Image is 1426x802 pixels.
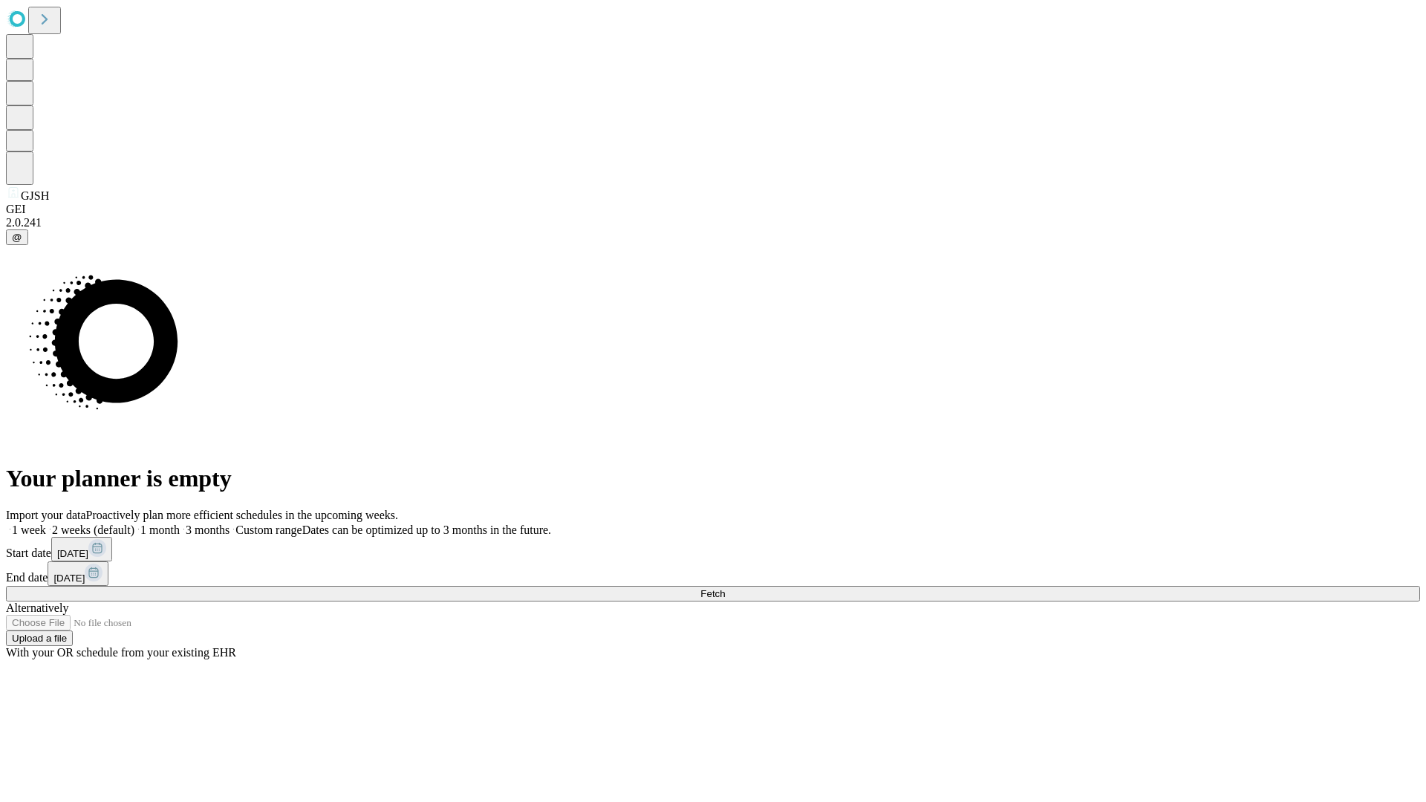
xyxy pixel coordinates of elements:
span: GJSH [21,189,49,202]
button: @ [6,229,28,245]
span: 3 months [186,524,229,536]
div: 2.0.241 [6,216,1420,229]
span: Proactively plan more efficient schedules in the upcoming weeks. [86,509,398,521]
span: [DATE] [53,573,85,584]
button: [DATE] [51,537,112,561]
span: [DATE] [57,548,88,559]
span: With your OR schedule from your existing EHR [6,646,236,659]
h1: Your planner is empty [6,465,1420,492]
span: Dates can be optimized up to 3 months in the future. [302,524,551,536]
button: Fetch [6,586,1420,601]
span: 1 month [140,524,180,536]
div: End date [6,561,1420,586]
span: Fetch [700,588,725,599]
span: @ [12,232,22,243]
span: 2 weeks (default) [52,524,134,536]
div: GEI [6,203,1420,216]
button: Upload a file [6,630,73,646]
button: [DATE] [48,561,108,586]
span: 1 week [12,524,46,536]
span: Import your data [6,509,86,521]
span: Custom range [235,524,302,536]
span: Alternatively [6,601,68,614]
div: Start date [6,537,1420,561]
